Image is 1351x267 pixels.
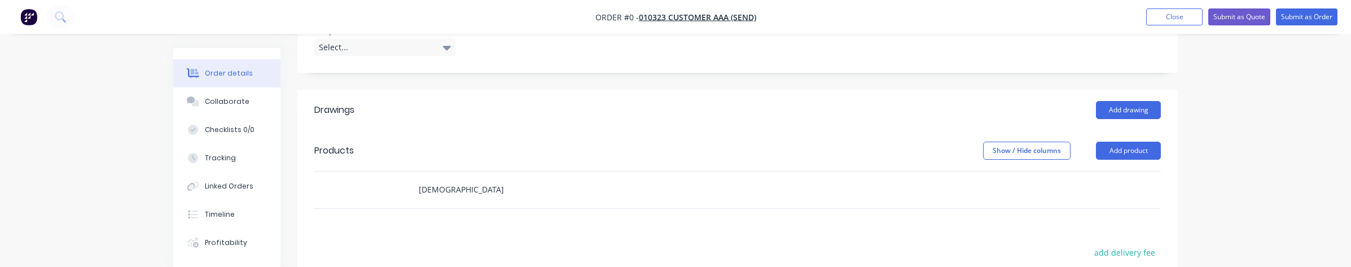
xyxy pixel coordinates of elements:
[639,12,756,23] a: 010323 Customer AAA (Send)
[983,142,1071,160] button: Show / Hide columns
[205,97,249,107] div: Collaborate
[205,153,236,163] div: Tracking
[173,229,280,257] button: Profitability
[1208,8,1270,25] button: Submit as Quote
[1276,8,1337,25] button: Submit as Order
[173,59,280,87] button: Order details
[173,116,280,144] button: Checklists 0/0
[1146,8,1203,25] button: Close
[314,103,354,117] div: Drawings
[173,172,280,200] button: Linked Orders
[314,39,455,56] div: Select...
[1096,142,1161,160] button: Add product
[205,68,253,78] div: Order details
[20,8,37,25] img: Factory
[1096,101,1161,119] button: Add drawing
[314,144,354,157] div: Products
[418,178,644,201] input: Start typing to add a product...
[595,12,639,23] span: Order #0 -
[205,209,235,220] div: Timeline
[205,238,247,248] div: Profitability
[173,87,280,116] button: Collaborate
[173,200,280,229] button: Timeline
[205,181,253,191] div: Linked Orders
[205,125,255,135] div: Checklists 0/0
[1088,245,1161,260] button: add delivery fee
[173,144,280,172] button: Tracking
